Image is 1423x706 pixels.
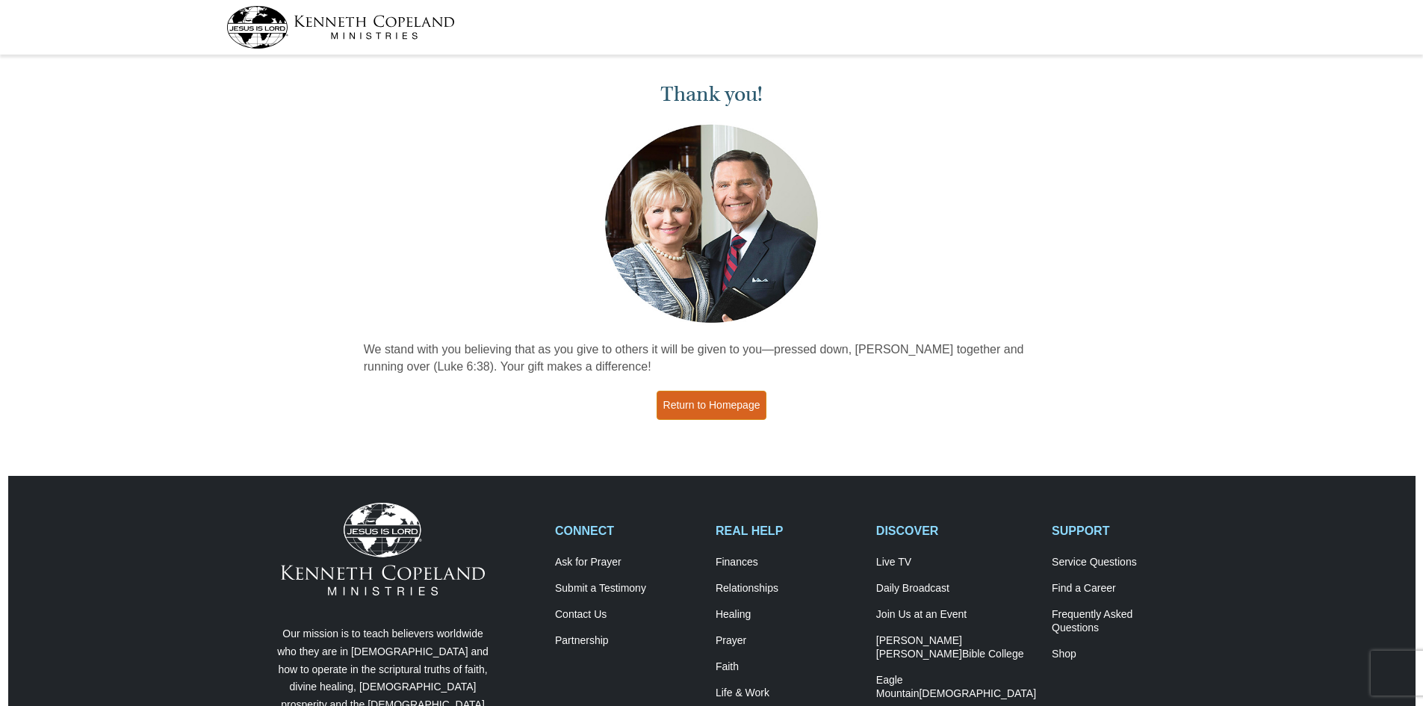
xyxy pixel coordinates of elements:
[919,687,1036,699] span: [DEMOGRAPHIC_DATA]
[555,608,700,622] a: Contact Us
[716,556,861,569] a: Finances
[1052,608,1197,635] a: Frequently AskedQuestions
[657,391,767,420] a: Return to Homepage
[962,648,1024,660] span: Bible College
[876,634,1036,661] a: [PERSON_NAME] [PERSON_NAME]Bible College
[226,6,455,49] img: kcm-header-logo.svg
[876,674,1036,701] a: Eagle Mountain[DEMOGRAPHIC_DATA]
[555,634,700,648] a: Partnership
[876,556,1036,569] a: Live TV
[555,524,700,538] h2: CONNECT
[1052,582,1197,595] a: Find a Career
[876,608,1036,622] a: Join Us at an Event
[876,582,1036,595] a: Daily Broadcast
[1052,524,1197,538] h2: SUPPORT
[716,582,861,595] a: Relationships
[555,582,700,595] a: Submit a Testimony
[716,634,861,648] a: Prayer
[716,608,861,622] a: Healing
[1052,556,1197,569] a: Service Questions
[716,687,861,700] a: Life & Work
[1052,648,1197,661] a: Shop
[555,556,700,569] a: Ask for Prayer
[716,524,861,538] h2: REAL HELP
[281,503,485,595] img: Kenneth Copeland Ministries
[364,341,1060,376] p: We stand with you believing that as you give to others it will be given to you—pressed down, [PER...
[601,121,822,326] img: Kenneth and Gloria
[716,660,861,674] a: Faith
[876,524,1036,538] h2: DISCOVER
[364,82,1060,107] h1: Thank you!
